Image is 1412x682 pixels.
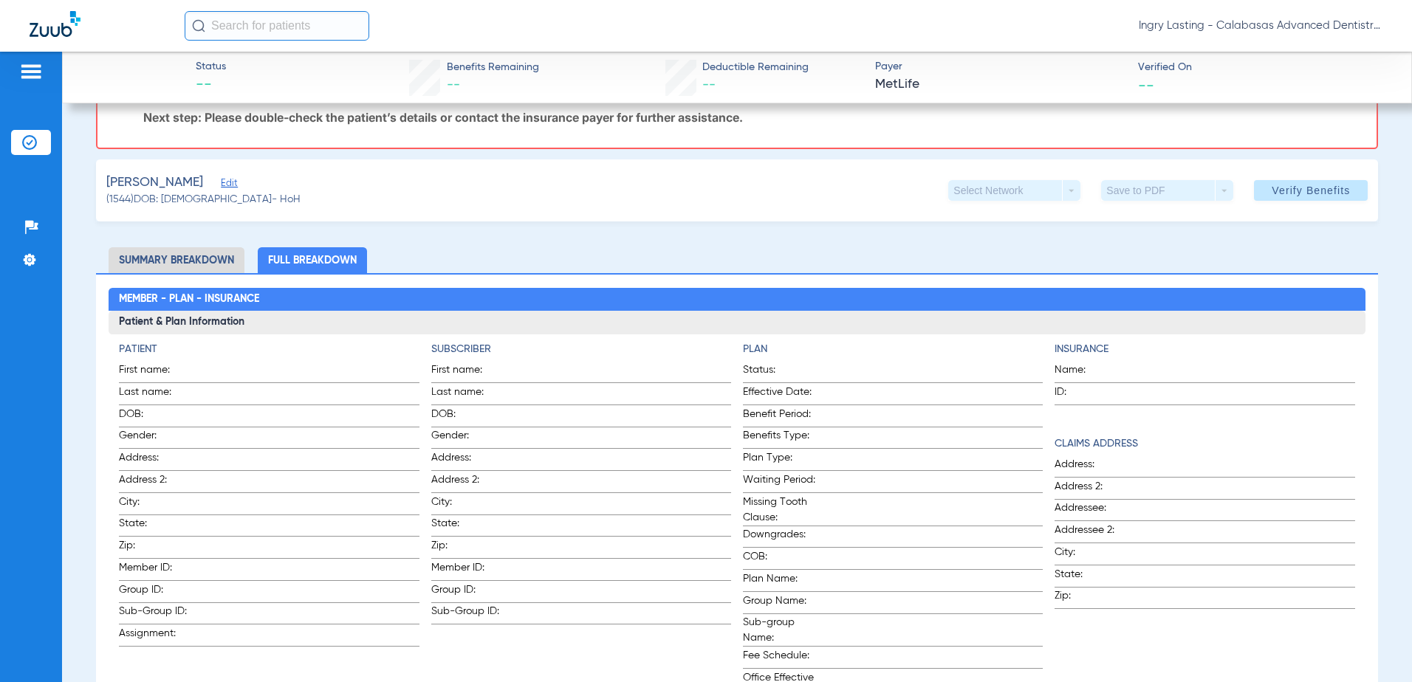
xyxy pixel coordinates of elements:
span: City: [1055,545,1127,565]
h2: Member - Plan - Insurance [109,288,1365,311]
span: -- [196,75,226,96]
span: Zip: [1055,588,1127,608]
input: Search for patients [185,11,369,41]
span: Effective Date: [743,385,815,404]
span: Status [196,59,226,75]
span: Zip: [431,538,504,558]
span: [PERSON_NAME] [106,173,203,192]
span: First name: [431,362,504,382]
span: Group ID: [431,582,504,602]
span: State: [431,516,504,536]
h3: Patient & Plan Information [109,311,1365,334]
span: Deductible Remaining [702,60,809,75]
span: State: [1055,567,1127,587]
span: Member ID: [119,560,191,580]
span: Assignment: [119,626,191,646]
span: Member ID: [431,560,504,580]
button: Verify Benefits [1254,180,1368,201]
span: Sub-group Name: [743,615,815,646]
h4: Subscriber [431,342,731,357]
span: Address 2: [1055,479,1127,499]
span: Group ID: [119,582,191,602]
span: State: [119,516,191,536]
span: Gender: [119,428,191,448]
h4: Patient [119,342,419,357]
span: Benefit Period: [743,407,815,427]
span: Zip: [119,538,191,558]
span: Address: [1055,457,1127,477]
span: (1544) DOB: [DEMOGRAPHIC_DATA] - HoH [106,192,301,207]
span: Plan Type: [743,450,815,470]
span: MetLife [875,75,1125,94]
h4: Plan [743,342,1043,357]
span: Edit [221,178,234,192]
span: Missing Tooth Clause: [743,495,815,526]
span: Address 2: [119,472,191,492]
span: Address: [431,450,504,470]
span: Verify Benefits [1272,185,1350,196]
span: Downgrades: [743,527,815,547]
h4: Insurance [1055,342,1354,357]
span: Group Name: [743,593,815,613]
span: -- [447,78,460,92]
span: Last name: [119,385,191,404]
span: Addressee 2: [1055,523,1127,542]
span: City: [431,495,504,514]
span: Waiting Period: [743,472,815,492]
span: Address: [119,450,191,470]
p: Next step: Please double-check the patient’s details or contact the insurance payer for further a... [143,110,1362,125]
span: Gender: [431,428,504,448]
span: Payer [875,59,1125,75]
span: Plan Name: [743,571,815,591]
span: -- [702,78,716,92]
span: Benefits Remaining [447,60,539,75]
span: ID: [1055,385,1096,404]
span: Verified On [1138,60,1388,75]
span: -- [1138,77,1154,92]
span: Ingry Lasting - Calabasas Advanced Dentistry [1139,18,1382,33]
img: Search Icon [192,19,205,32]
li: Full Breakdown [258,247,367,273]
span: Addressee: [1055,500,1127,520]
span: First name: [119,362,191,382]
span: Sub-Group ID: [119,604,191,624]
span: DOB: [431,407,504,427]
span: COB: [743,549,815,569]
span: Last name: [431,385,504,404]
img: Zuub Logo [30,11,80,37]
span: Status: [743,362,815,382]
span: Name: [1055,362,1096,382]
span: Benefits Type: [743,428,815,448]
span: Address 2: [431,472,504,492]
li: Summary Breakdown [109,247,244,273]
h4: Claims Address [1055,436,1354,452]
span: City: [119,495,191,514]
img: hamburger-icon [19,63,43,80]
span: Sub-Group ID: [431,604,504,624]
span: DOB: [119,407,191,427]
span: Fee Schedule: [743,648,815,668]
